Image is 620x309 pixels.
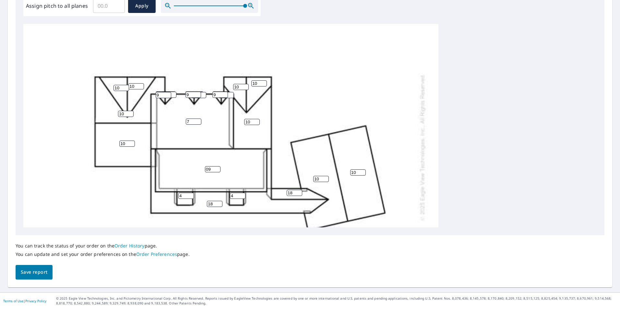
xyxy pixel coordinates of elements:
[21,268,47,276] span: Save report
[3,299,23,303] a: Terms of Use
[56,296,617,306] p: © 2025 Eagle View Technologies, Inc. and Pictometry International Corp. All Rights Reserved. Repo...
[114,243,145,249] a: Order History
[16,251,190,257] p: You can update and set your order preferences on the page.
[136,251,177,257] a: Order Preferences
[16,243,190,249] p: You can track the status of your order on the page.
[16,265,53,280] button: Save report
[3,299,46,303] p: |
[26,2,88,10] label: Assign pitch to all planes
[25,299,46,303] a: Privacy Policy
[133,2,150,10] span: Apply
